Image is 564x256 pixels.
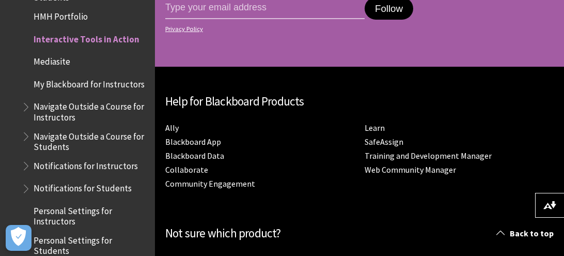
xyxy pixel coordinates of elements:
span: Notifications for Students [34,180,132,194]
span: Notifications for Instructors [34,157,138,171]
span: My Blackboard for Instructors [34,76,145,89]
h2: Not sure which product? [165,224,554,243]
h2: Help for Blackboard Products [165,93,554,111]
a: Community Engagement [165,178,255,189]
a: Collaborate [165,164,208,175]
span: HMH Portfolio [34,8,88,22]
span: Mediasite [34,53,70,67]
a: Training and Development Manager [365,150,492,161]
a: Blackboard Data [165,150,224,161]
a: Learn [365,123,385,133]
a: Web Community Manager [365,164,456,175]
a: Back to top [489,224,564,243]
span: Personal Settings for Students [34,232,148,256]
a: Privacy Policy [165,25,472,33]
a: Ally [165,123,179,133]
span: Interactive Tools in Action [34,31,139,44]
span: Navigate Outside a Course for Students [34,128,148,152]
span: Personal Settings for Instructors [34,202,148,227]
a: Blackboard App [165,137,221,147]
button: Open Preferences [6,225,32,251]
a: SafeAssign [365,137,403,147]
span: Navigate Outside a Course for Instructors [34,98,148,123]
